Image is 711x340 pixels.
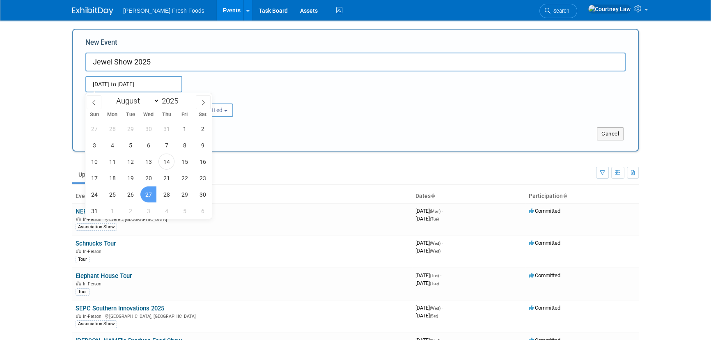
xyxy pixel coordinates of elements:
[140,137,156,153] span: August 6, 2025
[177,170,193,186] span: August 22, 2025
[72,7,113,15] img: ExhibitDay
[83,249,104,254] span: In-Person
[112,96,160,106] select: Month
[194,112,212,117] span: Sat
[122,170,138,186] span: August 19, 2025
[158,154,174,170] span: August 14, 2025
[76,312,409,319] div: [GEOGRAPHIC_DATA], [GEOGRAPHIC_DATA]
[412,189,525,203] th: Dates
[86,186,102,202] span: August 24, 2025
[177,137,193,153] span: August 8, 2025
[177,92,257,103] div: Participation:
[104,203,120,219] span: September 1, 2025
[415,248,440,254] span: [DATE]
[158,203,174,219] span: September 4, 2025
[76,217,81,221] img: In-Person Event
[529,208,560,214] span: Committed
[76,249,81,253] img: In-Person Event
[158,186,174,202] span: August 28, 2025
[539,4,577,18] a: Search
[122,186,138,202] span: August 26, 2025
[563,193,567,199] a: Sort by Participation Type
[104,121,120,137] span: July 28, 2025
[85,38,117,51] label: New Event
[76,314,81,318] img: In-Person Event
[140,121,156,137] span: July 30, 2025
[415,240,443,246] span: [DATE]
[86,170,102,186] span: August 17, 2025
[431,193,435,199] a: Sort by Start Date
[177,203,193,219] span: September 5, 2025
[442,240,443,246] span: -
[415,280,439,286] span: [DATE]
[525,189,639,203] th: Participation
[529,272,560,278] span: Committed
[76,320,117,328] div: Association Show
[529,305,560,311] span: Committed
[103,112,122,117] span: Mon
[430,306,440,310] span: (Wed)
[104,186,120,202] span: August 25, 2025
[415,272,441,278] span: [DATE]
[176,112,194,117] span: Fri
[140,170,156,186] span: August 20, 2025
[76,216,409,222] div: Everett, [GEOGRAPHIC_DATA]
[122,121,138,137] span: July 29, 2025
[85,92,165,103] div: Attendance / Format:
[195,170,211,186] span: August 23, 2025
[430,314,438,318] span: (Sat)
[86,154,102,170] span: August 10, 2025
[85,53,626,71] input: Name of Trade Show / Conference
[160,96,184,106] input: Year
[86,203,102,219] span: August 31, 2025
[123,7,204,14] span: [PERSON_NAME] Fresh Foods
[140,203,156,219] span: September 3, 2025
[122,112,140,117] span: Tue
[76,240,116,247] a: Schnucks Tour
[85,76,182,92] input: Start Date - End Date
[430,241,440,246] span: (Wed)
[430,281,439,286] span: (Tue)
[104,154,120,170] span: August 11, 2025
[430,273,439,278] span: (Tue)
[158,170,174,186] span: August 21, 2025
[430,249,440,253] span: (Wed)
[195,121,211,137] span: August 2, 2025
[76,223,117,231] div: Association Show
[140,186,156,202] span: August 27, 2025
[140,112,158,117] span: Wed
[76,288,89,296] div: Tour
[415,305,443,311] span: [DATE]
[76,281,81,285] img: In-Person Event
[83,217,104,222] span: In-Person
[550,8,569,14] span: Search
[140,154,156,170] span: August 13, 2025
[177,154,193,170] span: August 15, 2025
[597,127,624,140] button: Cancel
[86,137,102,153] span: August 3, 2025
[195,137,211,153] span: August 9, 2025
[158,112,176,117] span: Thu
[122,154,138,170] span: August 12, 2025
[104,170,120,186] span: August 18, 2025
[104,137,120,153] span: August 4, 2025
[529,240,560,246] span: Committed
[195,186,211,202] span: August 30, 2025
[76,272,132,280] a: Elephant House Tour
[122,137,138,153] span: August 5, 2025
[83,281,104,287] span: In-Person
[440,272,441,278] span: -
[76,305,164,312] a: SEPC Southern Innovations 2025
[430,209,440,214] span: (Mon)
[83,314,104,319] span: In-Person
[195,203,211,219] span: September 6, 2025
[122,203,138,219] span: September 2, 2025
[195,154,211,170] span: August 16, 2025
[158,137,174,153] span: August 7, 2025
[85,112,103,117] span: Sun
[76,256,89,263] div: Tour
[72,189,412,203] th: Event
[588,5,631,14] img: Courtney Law
[442,305,443,311] span: -
[415,208,443,214] span: [DATE]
